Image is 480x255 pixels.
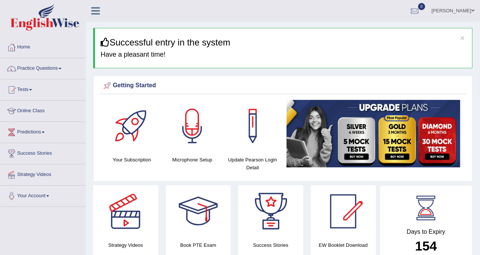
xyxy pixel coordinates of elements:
[0,79,85,98] a: Tests
[287,100,460,167] img: small5.jpg
[0,122,85,141] a: Predictions
[226,156,279,171] h4: Update Pearson Login Detail
[0,58,85,77] a: Practice Questions
[0,186,85,204] a: Your Account
[238,241,303,249] h4: Success Stories
[102,80,464,91] div: Getting Started
[415,239,437,253] b: 154
[418,3,426,10] span: 0
[166,241,231,249] h4: Book PTE Exam
[93,241,158,249] h4: Strategy Videos
[0,101,85,119] a: Online Class
[101,51,467,59] h4: Have a pleasant time!
[105,156,158,164] h4: Your Subscription
[460,34,465,42] button: ×
[101,38,467,47] h3: Successful entry in the system
[0,37,85,56] a: Home
[388,229,464,235] h4: Days to Expiry
[0,164,85,183] a: Strategy Videos
[311,241,376,249] h4: EW Booklet Download
[166,156,219,164] h4: Microphone Setup
[0,143,85,162] a: Success Stories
